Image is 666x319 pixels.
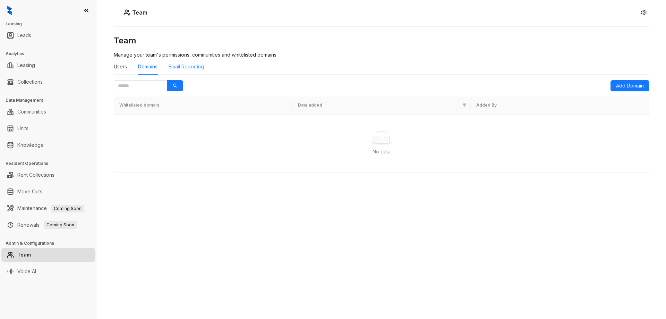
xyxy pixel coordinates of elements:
[114,35,649,46] h3: Team
[641,10,647,15] span: setting
[123,9,130,16] img: Users
[17,75,43,89] a: Collections
[17,105,46,119] a: Communities
[17,265,36,278] a: Voice AI
[471,96,649,115] th: Added By
[1,138,95,152] li: Knowledge
[1,121,95,135] li: Units
[462,103,467,107] span: filter
[6,97,97,103] h3: Data Management
[122,148,641,156] div: No data
[114,96,292,115] th: Whitelisted domain
[17,138,44,152] a: Knowledge
[173,83,178,88] span: search
[1,28,95,42] li: Leads
[6,160,97,167] h3: Resident Operations
[17,121,28,135] a: Units
[461,101,468,110] span: filter
[1,185,95,199] li: Move Outs
[610,80,649,91] button: Add Domain
[6,240,97,246] h3: Admin & Configurations
[51,205,84,212] span: Coming Soon
[1,105,95,119] li: Communities
[298,102,460,109] span: Date added
[616,82,644,90] span: Add Domain
[6,51,97,57] h3: Analytics
[1,201,95,215] li: Maintenance
[44,221,77,229] span: Coming Soon
[138,63,157,70] div: Domains
[1,218,95,232] li: Renewals
[1,168,95,182] li: Rent Collections
[17,248,31,262] a: Team
[17,185,42,199] a: Move Outs
[114,63,127,70] div: Users
[1,58,95,72] li: Leasing
[17,168,54,182] a: Rent Collections
[130,8,147,17] h5: Team
[1,265,95,278] li: Voice AI
[17,58,35,72] a: Leasing
[17,28,31,42] a: Leads
[169,63,204,70] div: Email Reporting
[7,6,12,15] img: logo
[1,75,95,89] li: Collections
[114,52,276,58] span: Manage your team's permissions, communities and whitelisted domains
[6,21,97,27] h3: Leasing
[292,96,471,115] th: Date added
[1,248,95,262] li: Team
[17,218,77,232] a: RenewalsComing Soon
